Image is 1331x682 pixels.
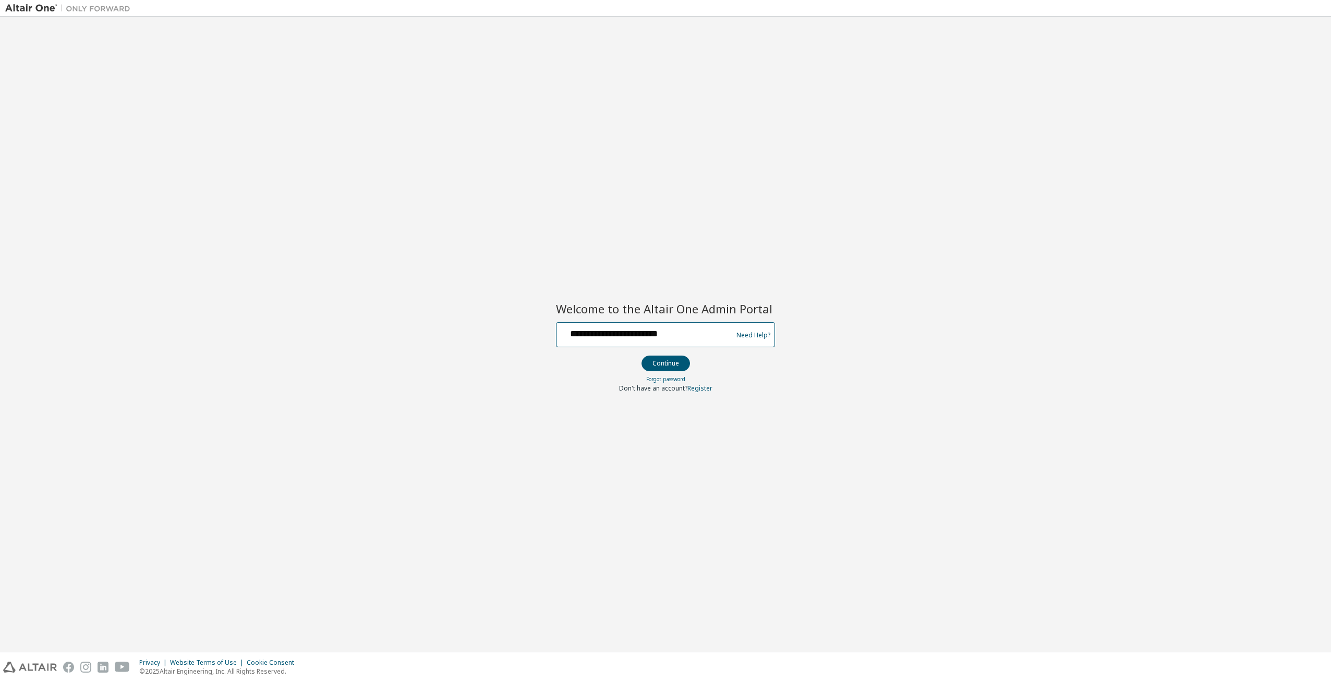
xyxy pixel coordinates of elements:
p: © 2025 Altair Engineering, Inc. All Rights Reserved. [139,667,300,676]
img: Altair One [5,3,136,14]
img: instagram.svg [80,662,91,673]
h2: Welcome to the Altair One Admin Portal [556,301,775,316]
img: youtube.svg [115,662,130,673]
img: linkedin.svg [98,662,108,673]
img: altair_logo.svg [3,662,57,673]
span: Don't have an account? [619,384,687,393]
img: facebook.svg [63,662,74,673]
a: Register [687,384,712,393]
div: Cookie Consent [247,659,300,667]
button: Continue [642,356,690,371]
a: Forgot password [646,375,685,383]
div: Website Terms of Use [170,659,247,667]
div: Privacy [139,659,170,667]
